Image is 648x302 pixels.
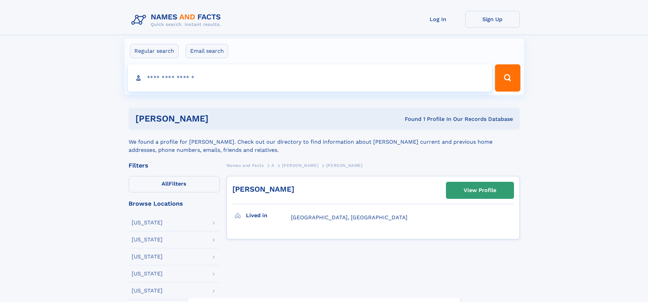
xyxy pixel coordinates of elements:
[326,163,363,168] span: [PERSON_NAME]
[446,182,514,198] a: View Profile
[132,271,163,276] div: [US_STATE]
[132,254,163,259] div: [US_STATE]
[271,163,275,168] span: A
[464,182,496,198] div: View Profile
[246,210,291,221] h3: Lived in
[135,114,307,123] h1: [PERSON_NAME]
[186,44,228,58] label: Email search
[130,44,179,58] label: Regular search
[129,130,520,154] div: We found a profile for [PERSON_NAME]. Check out our directory to find information about [PERSON_N...
[291,214,408,221] span: [GEOGRAPHIC_DATA], [GEOGRAPHIC_DATA]
[232,185,294,193] a: [PERSON_NAME]
[129,176,220,192] label: Filters
[128,64,492,92] input: search input
[129,201,220,207] div: Browse Locations
[465,11,520,28] a: Sign Up
[132,237,163,242] div: [US_STATE]
[162,180,169,187] span: All
[271,161,275,170] a: A
[411,11,465,28] a: Log In
[227,161,264,170] a: Names and Facts
[129,162,220,169] div: Filters
[132,288,163,293] div: [US_STATE]
[129,11,227,29] img: Logo Names and Facts
[495,64,520,92] button: Search Button
[132,220,163,225] div: [US_STATE]
[282,163,318,168] span: [PERSON_NAME]
[282,161,318,170] a: [PERSON_NAME]
[306,115,513,123] div: Found 1 Profile In Our Records Database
